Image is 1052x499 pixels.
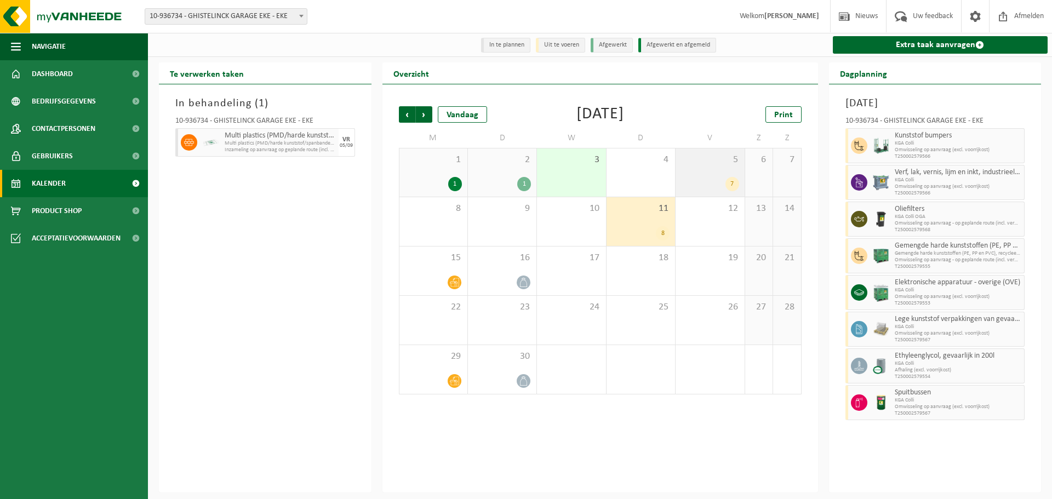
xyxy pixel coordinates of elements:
div: 1 [517,177,531,191]
span: 24 [542,301,600,313]
span: T250002579567 [895,410,1022,417]
span: 1 [405,154,462,166]
span: 30 [473,351,531,363]
span: 8 [405,203,462,215]
span: 25 [612,301,670,313]
span: 2 [473,154,531,166]
span: Afhaling (excl. voorrijkost) [895,367,1022,374]
img: LP-LD-00200-CU [873,358,889,374]
span: Dashboard [32,60,73,88]
img: PB-HB-1400-HPE-GN-01 [873,248,889,264]
td: Z [773,128,801,148]
td: D [468,128,537,148]
a: Extra taak aanvragen [833,36,1048,54]
span: 10 [542,203,600,215]
span: 7 [779,154,795,166]
span: Navigatie [32,33,66,60]
div: Vandaag [438,106,487,123]
div: 1 [448,177,462,191]
div: [DATE] [576,106,624,123]
img: WB-0240-HPE-BK-01 [873,211,889,227]
strong: [PERSON_NAME] [764,12,819,20]
span: Omwisseling op aanvraag (excl. voorrijkost) [895,404,1022,410]
span: 18 [612,252,670,264]
span: Verf, lak, vernis, lijm en inkt, industrieel in kleinverpakking [895,168,1022,177]
span: 11 [612,203,670,215]
span: Omwisseling op aanvraag (excl. voorrijkost) [895,183,1022,190]
span: Oliefilters [895,205,1022,214]
span: 22 [405,301,462,313]
div: VR [342,136,350,143]
span: Gemengde harde kunststoffen (PE, PP en PVC), recycleerbaar [895,250,1022,257]
span: 10-936734 - GHISTELINCK GARAGE EKE - EKE [145,9,307,24]
span: Gebruikers [32,142,73,170]
h2: Dagplanning [829,62,898,84]
img: PB-OT-0200-MET-00-03 [873,394,889,411]
span: 15 [405,252,462,264]
div: 10-936734 - GHISTELINCK GARAGE EKE - EKE [175,117,355,128]
span: 3 [542,154,600,166]
span: KGA Colli [895,397,1022,404]
span: KGA Colli [895,287,1022,294]
span: Kunststof bumpers [895,131,1022,140]
span: Lege kunststof verpakkingen van gevaarlijke stoffen [895,315,1022,324]
span: Omwisseling op aanvraag - op geplande route (incl. verwerking) [895,257,1022,263]
span: Print [774,111,793,119]
span: KGA Colli [895,140,1022,147]
h2: Te verwerken taken [159,62,255,84]
span: 23 [473,301,531,313]
span: KGA Colli [895,177,1022,183]
span: 1 [259,98,265,109]
h2: Overzicht [382,62,440,84]
li: Afgewerkt en afgemeld [638,38,716,53]
td: Z [745,128,773,148]
span: 19 [681,252,739,264]
span: 28 [779,301,795,313]
span: 10-936734 - GHISTELINCK GARAGE EKE - EKE [145,8,307,25]
span: 13 [751,203,767,215]
span: Multi plastics (PMD/harde kunststoffen/spanbanden/EPS/folie naturel/folie gemengd) [225,131,336,140]
span: Omwisseling op aanvraag (excl. voorrijkost) [895,147,1022,153]
li: Afgewerkt [591,38,633,53]
span: 5 [681,154,739,166]
span: T250002579566 [895,190,1022,197]
span: Acceptatievoorwaarden [32,225,121,252]
span: T250002579553 [895,300,1022,307]
span: 29 [405,351,462,363]
span: KGA Colli OGA [895,214,1022,220]
span: Multi plastics (PMD/harde kunststof/spanbanden/EPS/folie) [225,140,336,147]
span: 4 [612,154,670,166]
td: D [607,128,676,148]
img: PB-AP-0800-MET-02-01 [873,174,889,191]
span: T250002579554 [895,374,1022,380]
a: Print [765,106,802,123]
span: Ethyleenglycol, gevaarlijk in 200l [895,352,1022,360]
li: In te plannen [481,38,530,53]
div: 10-936734 - GHISTELINCK GARAGE EKE - EKE [845,117,1025,128]
img: LP-SK-00500-LPE-16 [203,134,219,151]
span: T250002579568 [895,227,1022,233]
span: 17 [542,252,600,264]
span: T250002579567 [895,337,1022,343]
h3: [DATE] [845,95,1025,112]
span: Elektronische apparatuur - overige (OVE) [895,278,1022,287]
td: M [399,128,468,148]
span: 6 [751,154,767,166]
span: Omwisseling op aanvraag (excl. voorrijkost) [895,330,1022,337]
span: 21 [779,252,795,264]
span: 20 [751,252,767,264]
span: 12 [681,203,739,215]
span: KGA Colli [895,360,1022,367]
div: 7 [725,177,739,191]
span: Product Shop [32,197,82,225]
span: 27 [751,301,767,313]
span: Bedrijfsgegevens [32,88,96,115]
span: Kalender [32,170,66,197]
span: Inzameling op aanvraag op geplande route (incl. verwerking) [225,147,336,153]
div: 8 [656,226,670,240]
td: W [537,128,606,148]
span: Spuitbussen [895,388,1022,397]
span: Vorige [399,106,415,123]
li: Uit te voeren [536,38,585,53]
h3: In behandeling ( ) [175,95,355,112]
